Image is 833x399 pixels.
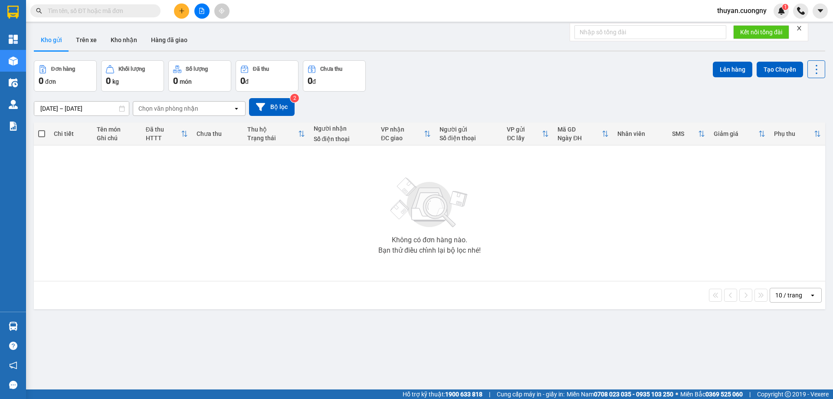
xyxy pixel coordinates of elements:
[757,62,803,77] button: Tạo Chuyến
[9,322,18,331] img: warehouse-icon
[118,66,145,72] div: Khối lượng
[236,60,298,92] button: Đã thu0đ
[381,126,424,133] div: VP nhận
[138,104,198,113] div: Chọn văn phòng nhận
[777,7,785,15] img: icon-new-feature
[243,122,309,145] th: Toggle SortBy
[97,126,137,133] div: Tên món
[240,76,245,86] span: 0
[180,78,192,85] span: món
[770,122,825,145] th: Toggle SortBy
[403,389,482,399] span: Hỗ trợ kỹ thuật:
[445,391,482,398] strong: 1900 633 818
[553,122,613,145] th: Toggle SortBy
[97,135,137,142] div: Ghi chú
[785,391,791,397] span: copyright
[245,78,249,85] span: đ
[249,98,295,116] button: Bộ lọc
[797,7,805,15] img: phone-icon
[392,237,467,244] div: Không có đơn hàng nào.
[9,342,17,350] span: question-circle
[784,4,787,10] span: 1
[813,3,828,19] button: caret-down
[710,5,774,16] span: thuyan.cuongny
[219,8,225,14] span: aim
[439,135,498,142] div: Số điện thoại
[439,126,498,133] div: Người gửi
[144,30,194,50] button: Hàng đã giao
[680,389,743,399] span: Miền Bắc
[45,78,56,85] span: đơn
[179,8,185,14] span: plus
[574,25,726,39] input: Nhập số tổng đài
[713,62,752,77] button: Lên hàng
[197,130,239,137] div: Chưa thu
[714,130,758,137] div: Giảm giá
[146,135,181,142] div: HTTT
[34,60,97,92] button: Đơn hàng0đơn
[594,391,673,398] strong: 0708 023 035 - 0935 103 250
[507,135,542,142] div: ĐC lấy
[101,60,164,92] button: Khối lượng0kg
[9,56,18,66] img: warehouse-icon
[740,27,782,37] span: Kết nối tổng đài
[146,126,181,133] div: Đã thu
[112,78,119,85] span: kg
[502,122,553,145] th: Toggle SortBy
[48,6,150,16] input: Tìm tên, số ĐT hoặc mã đơn
[173,76,178,86] span: 0
[489,389,490,399] span: |
[705,391,743,398] strong: 0369 525 060
[69,30,104,50] button: Trên xe
[9,381,17,389] span: message
[314,135,373,142] div: Số điện thoại
[312,78,316,85] span: đ
[676,392,678,396] span: ⚪️
[233,105,240,112] svg: open
[7,6,19,19] img: logo-vxr
[54,130,88,137] div: Chi tiết
[774,130,813,137] div: Phụ thu
[782,4,788,10] sup: 1
[567,389,673,399] span: Miền Nam
[668,122,709,145] th: Toggle SortBy
[817,7,824,15] span: caret-down
[168,60,231,92] button: Số lượng0món
[9,35,18,44] img: dashboard-icon
[303,60,366,92] button: Chưa thu0đ
[9,361,17,369] span: notification
[9,122,18,131] img: solution-icon
[247,135,298,142] div: Trạng thái
[507,126,542,133] div: VP gửi
[174,3,189,19] button: plus
[558,135,602,142] div: Ngày ĐH
[796,25,802,31] span: close
[34,30,69,50] button: Kho gửi
[253,66,269,72] div: Đã thu
[378,247,481,254] div: Bạn thử điều chỉnh lại bộ lọc nhé!
[199,8,205,14] span: file-add
[320,66,342,72] div: Chưa thu
[497,389,564,399] span: Cung cấp máy in - giấy in:
[377,122,435,145] th: Toggle SortBy
[314,125,373,132] div: Người nhận
[36,8,42,14] span: search
[9,78,18,87] img: warehouse-icon
[247,126,298,133] div: Thu hộ
[617,130,663,137] div: Nhân viên
[141,122,192,145] th: Toggle SortBy
[9,100,18,109] img: warehouse-icon
[34,102,129,115] input: Select a date range.
[106,76,111,86] span: 0
[672,130,698,137] div: SMS
[381,135,424,142] div: ĐC giao
[194,3,210,19] button: file-add
[186,66,208,72] div: Số lượng
[104,30,144,50] button: Kho nhận
[709,122,770,145] th: Toggle SortBy
[733,25,789,39] button: Kết nối tổng đài
[558,126,602,133] div: Mã GD
[214,3,230,19] button: aim
[749,389,751,399] span: |
[775,291,802,300] div: 10 / trang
